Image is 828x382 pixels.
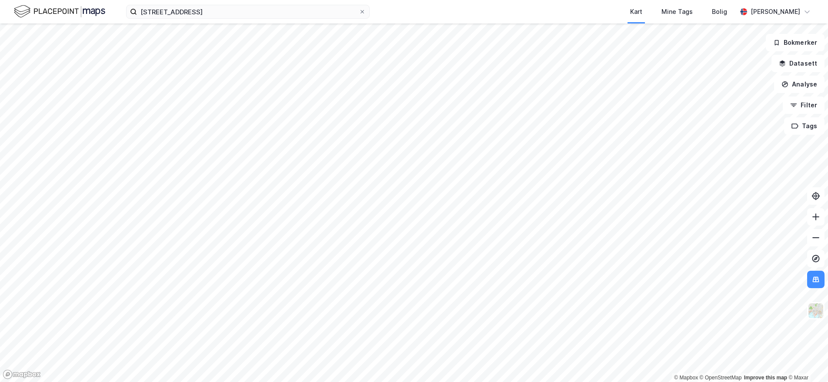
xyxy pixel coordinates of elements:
[751,7,800,17] div: [PERSON_NAME]
[783,96,825,114] button: Filter
[137,5,359,18] input: Søk på adresse, matrikkel, gårdeiere, leietakere eller personer
[774,76,825,93] button: Analyse
[785,340,828,382] div: Kontrollprogram for chat
[784,117,825,135] button: Tags
[712,7,727,17] div: Bolig
[630,7,642,17] div: Kart
[771,55,825,72] button: Datasett
[14,4,105,19] img: logo.f888ab2527a4732fd821a326f86c7f29.svg
[661,7,693,17] div: Mine Tags
[766,34,825,51] button: Bokmerker
[808,302,824,319] img: Z
[785,340,828,382] iframe: Chat Widget
[3,369,41,379] a: Mapbox homepage
[700,375,742,381] a: OpenStreetMap
[674,375,698,381] a: Mapbox
[744,375,787,381] a: Improve this map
